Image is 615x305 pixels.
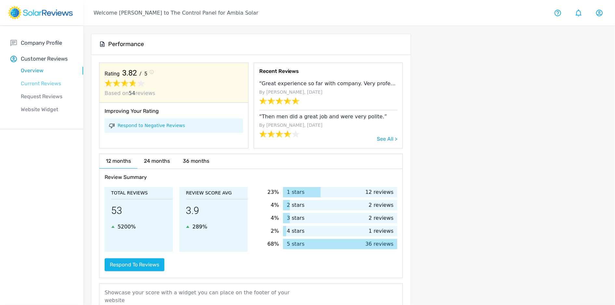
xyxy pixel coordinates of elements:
[21,55,68,63] p: Customer Reviews
[21,39,62,47] p: Company Profile
[129,90,135,96] span: 54
[259,113,398,122] p: “Then men did a great job and were very polite.”
[369,227,398,235] p: 1 reviews
[10,77,83,90] a: Current Reviews
[377,136,397,142] a: See All >
[254,214,279,222] p: 4%
[10,93,83,100] p: Request Reviews
[105,89,243,97] p: Based on reviews
[186,190,248,196] p: Review Score Avg
[254,188,279,196] p: 23%
[369,214,398,222] p: 2 reviews
[10,67,83,75] p: Overview
[176,154,216,168] h6: 36 months
[283,214,305,222] p: 3 stars
[94,9,258,17] p: Welcome [PERSON_NAME] to The Control Panel for Ambia Solar
[142,70,150,78] span: 5
[186,199,248,223] p: 3.9
[105,258,164,271] button: Respond to reviews
[259,80,398,89] p: “Great experience so far with company. Very professional, clean and respectable of property. Howe...
[10,64,83,77] a: Overview
[10,80,83,88] p: Current Reviews
[259,68,398,77] h6: Recent Reviews
[118,122,185,129] a: Respond to Negative Reviews
[259,110,398,143] a: “Then men did a great job and were very polite.”By [PERSON_NAME], [DATE]
[108,41,144,48] h5: Performance
[10,103,83,116] a: Website Widget
[137,154,176,168] h6: 24 months
[118,223,136,231] p: 5200%
[105,174,397,187] h6: Review Summary
[10,90,83,103] a: Request Reviews
[111,190,173,196] p: Total Reviews
[259,89,398,97] p: By [PERSON_NAME], [DATE]
[120,68,139,78] span: 3.82
[254,227,279,235] p: 2%
[10,106,83,113] p: Website Widget
[111,199,173,223] p: 53
[259,77,398,110] a: “Great experience so far with company. Very professional, clean and respectable of property. Howe...
[254,201,279,209] p: 4%
[99,154,137,169] h6: 12 months
[283,201,305,209] p: 2 stars
[365,188,398,196] p: 12 reviews
[254,240,279,248] p: 68%
[192,223,207,231] p: 289%
[259,122,398,130] p: By [PERSON_NAME], [DATE]
[139,70,142,78] span: /
[105,70,120,78] span: Rating
[369,201,398,209] p: 2 reviews
[283,227,305,235] p: 4 stars
[105,108,243,118] h6: Improving Your Rating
